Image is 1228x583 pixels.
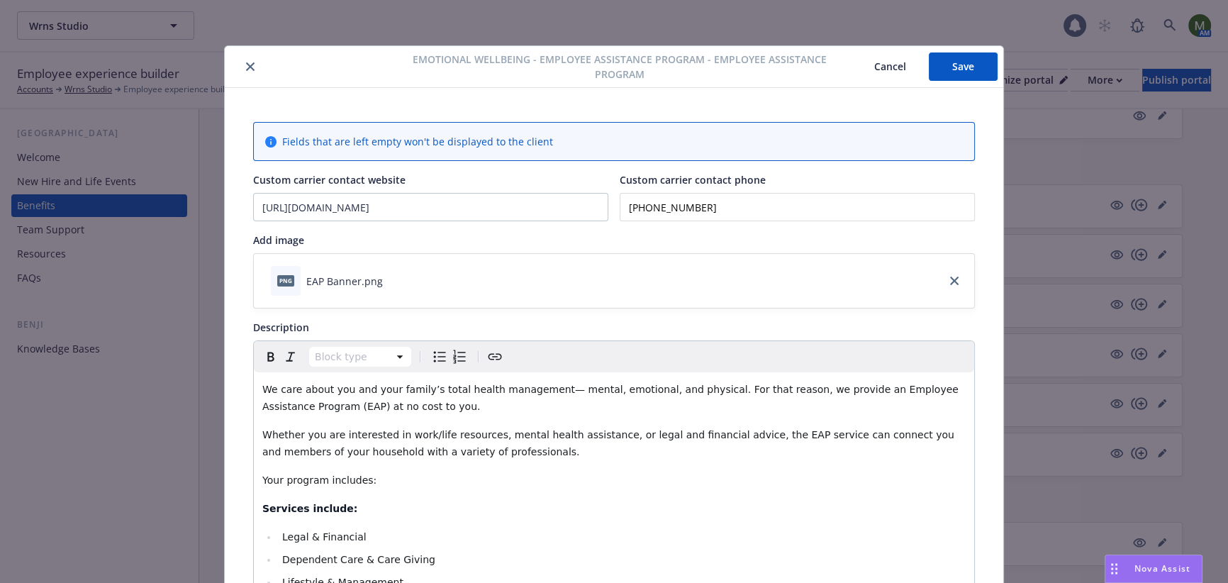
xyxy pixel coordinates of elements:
button: Nova Assist [1105,555,1202,583]
strong: Services include: [262,503,357,514]
button: Bold [261,347,281,367]
span: Custom carrier contact phone [620,173,766,187]
span: Custom carrier contact website [253,173,406,187]
span: Description [253,321,309,334]
span: Legal & Financial [282,531,367,543]
a: close [946,272,963,289]
span: Fields that are left empty won't be displayed to the client [282,134,553,149]
button: Numbered list [450,347,469,367]
span: Nova Assist [1134,562,1190,574]
input: Add custom carrier contact phone [620,193,975,221]
span: Dependent Care & Care Giving [282,554,435,565]
span: Your program includes: [262,474,376,486]
button: Create link [485,347,505,367]
button: Cancel [852,52,929,81]
span: We care about you and your family’s total health management— mental, emotional, and physical. For... [262,384,961,412]
button: Block type [309,347,411,367]
span: png [277,275,294,286]
input: Add custom carrier contact website [254,194,608,221]
button: Bulleted list [430,347,450,367]
span: Emotional Wellbeing - Employee Assistance Program - Employee Assistance Program [389,52,849,82]
div: EAP Banner.png [306,274,383,289]
button: download file [389,274,400,289]
span: Add image [253,233,304,247]
span: Whether you are interested in work/life resources, mental health assistance, or legal and financi... [262,429,957,457]
button: close [242,58,259,75]
button: Italic [281,347,301,367]
div: toggle group [430,347,469,367]
div: Drag to move [1105,555,1123,582]
button: Save [929,52,998,81]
